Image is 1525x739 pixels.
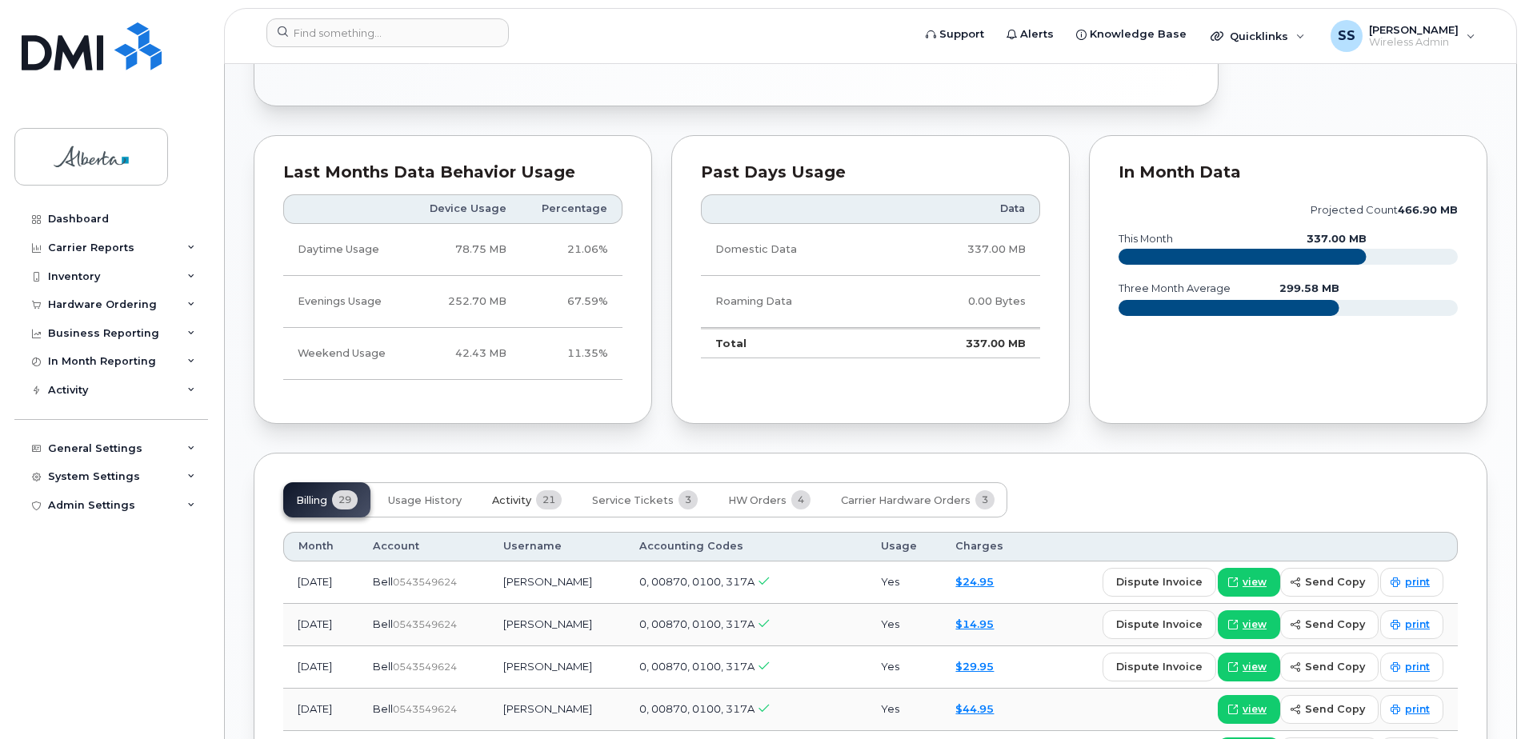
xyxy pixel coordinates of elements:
text: 337.00 MB [1307,233,1367,245]
a: print [1380,610,1443,639]
span: Usage History [388,494,462,507]
span: 21 [536,490,562,509]
span: send copy [1305,701,1365,717]
span: send copy [1305,659,1365,674]
span: Alerts [1020,26,1054,42]
th: Data [889,194,1040,223]
span: view [1243,660,1267,674]
td: 337.00 MB [889,328,1040,358]
div: Sandy Simpson [1319,20,1487,52]
span: Wireless Admin [1369,36,1459,49]
span: Quicklinks [1230,30,1288,42]
span: Bell [373,702,393,715]
a: print [1380,695,1443,724]
a: $24.95 [955,575,994,588]
span: send copy [1305,574,1365,589]
span: 3 [678,490,698,509]
span: [PERSON_NAME] [1369,23,1459,36]
td: Yes [867,646,942,689]
td: Total [701,328,889,358]
span: 0, 00870, 0100, 317A [639,575,754,588]
tr: Friday from 6:00pm to Monday 8:00am [283,328,622,380]
span: dispute invoice [1116,659,1203,674]
span: dispute invoice [1116,617,1203,632]
td: 11.35% [521,328,622,380]
div: Last Months Data Behavior Usage [283,165,622,181]
td: Roaming Data [701,276,889,328]
td: Daytime Usage [283,224,408,276]
th: Charges [941,532,1030,561]
a: Support [915,18,995,50]
a: view [1218,568,1280,597]
a: Alerts [995,18,1065,50]
a: view [1218,695,1280,724]
span: print [1405,702,1430,717]
td: Yes [867,689,942,731]
button: dispute invoice [1103,610,1216,639]
span: 0543549624 [393,703,457,715]
div: In Month Data [1119,165,1458,181]
span: 3 [975,490,995,509]
a: $29.95 [955,660,994,673]
th: Device Usage [408,194,521,223]
td: 21.06% [521,224,622,276]
td: 42.43 MB [408,328,521,380]
th: Accounting Codes [625,532,867,561]
td: 78.75 MB [408,224,521,276]
a: $14.95 [955,617,994,630]
span: dispute invoice [1116,574,1203,589]
td: [DATE] [283,561,358,604]
th: Month [283,532,358,561]
button: dispute invoice [1103,568,1216,597]
th: Percentage [521,194,622,223]
span: Service Tickets [592,494,674,507]
input: Find something... [266,18,509,47]
span: Bell [373,660,393,673]
span: HW Orders [728,494,787,507]
td: [PERSON_NAME] [489,604,625,646]
button: send copy [1280,610,1379,639]
td: [PERSON_NAME] [489,689,625,731]
th: Account [358,532,489,561]
a: $44.95 [955,702,994,715]
button: send copy [1280,568,1379,597]
div: Quicklinks [1199,20,1316,52]
span: 0543549624 [393,661,457,673]
span: view [1243,702,1267,717]
td: Yes [867,561,942,604]
th: Usage [867,532,942,561]
div: Past Days Usage [701,165,1040,181]
a: view [1218,610,1280,639]
td: 67.59% [521,276,622,328]
span: send copy [1305,617,1365,632]
span: 4 [791,490,811,509]
button: send copy [1280,695,1379,724]
span: print [1405,660,1430,674]
a: view [1218,653,1280,681]
span: Bell [373,575,393,588]
td: [PERSON_NAME] [489,561,625,604]
a: Knowledge Base [1065,18,1198,50]
span: view [1243,617,1267,632]
td: Evenings Usage [283,276,408,328]
text: 299.58 MB [1279,282,1339,294]
span: print [1405,575,1430,589]
td: 0.00 Bytes [889,276,1040,328]
td: [DATE] [283,646,358,689]
span: 0, 00870, 0100, 317A [639,702,754,715]
td: Domestic Data [701,224,889,276]
span: 0543549624 [393,618,457,630]
td: Yes [867,604,942,646]
a: print [1380,568,1443,597]
button: send copy [1280,653,1379,681]
span: Carrier Hardware Orders [841,494,971,507]
td: [PERSON_NAME] [489,646,625,689]
a: print [1380,653,1443,681]
tspan: 466.90 MB [1398,204,1458,216]
span: 0, 00870, 0100, 317A [639,660,754,673]
span: Knowledge Base [1090,26,1187,42]
text: three month average [1118,282,1231,294]
span: 0543549624 [393,576,457,588]
span: SS [1338,26,1355,46]
button: dispute invoice [1103,653,1216,681]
